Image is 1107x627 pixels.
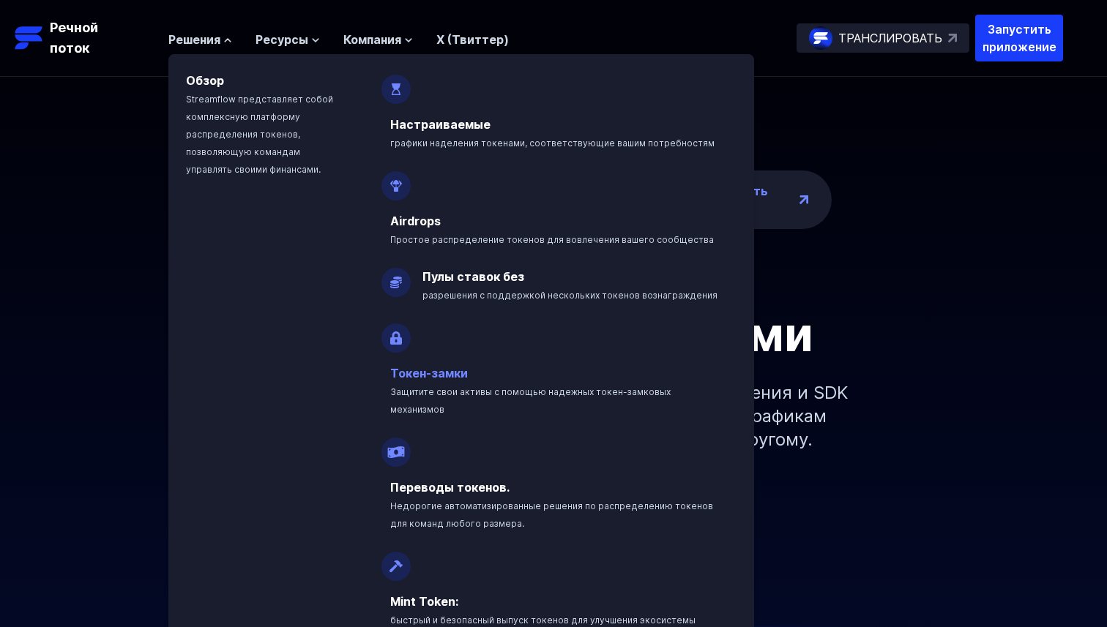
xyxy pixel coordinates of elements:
font: разрешения с поддержкой нескольких токенов вознаграждения [422,290,717,301]
font: Ресурсы [256,32,308,47]
a: X (Твиттер) [436,32,509,47]
a: Обзор [186,73,224,88]
button: Компания [343,31,413,48]
font: Защитите свои активы с помощью надежных токен-замковых механизмов [390,386,671,415]
img: Токен монетного двора [381,540,411,581]
a: Речной поток [15,18,154,59]
font: Запустить приложение [983,22,1056,54]
img: Логотип Streamflow [15,23,44,53]
img: top-right-arrow.png [799,195,808,204]
font: Недорогие автоматизированные решения по распределению токенов для команд любого размера. [390,500,713,529]
img: Ставки [381,256,411,297]
font: Решения [168,32,220,47]
a: Mint Token: [390,594,458,609]
a: Пулы ставок без [422,269,524,284]
font: Компания [343,32,401,47]
font: Streamflow представляет собой комплексную платформу распределения токенов, позволяющую командам у... [186,94,333,175]
button: Решения [168,31,232,48]
font: Речной поток [50,20,98,56]
font: графики наделения токенами, соответствующие вашим потребностям [390,138,715,149]
a: Переводы токенов. [390,480,510,495]
img: Расчет заработной платы [381,426,411,467]
img: streamflow-logo-circle.png [809,26,832,50]
button: Запустить приложение [975,15,1063,61]
img: Вестинг [381,63,411,104]
a: ТРАНСЛИРОВАТЬ [797,23,969,53]
img: Аирдропы [381,159,411,200]
font: ТРАНСЛИРОВАТЬ [838,31,942,45]
font: Простое распределение токенов для вовлечения вашего сообщества [390,234,714,245]
a: Airdrops [390,214,441,228]
a: Настраиваемые [390,117,491,132]
img: top-right-arrow.svg [948,34,957,42]
a: Токен-замки [390,366,468,380]
img: Токен-замки [381,312,411,353]
button: Ресурсы [256,31,320,48]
